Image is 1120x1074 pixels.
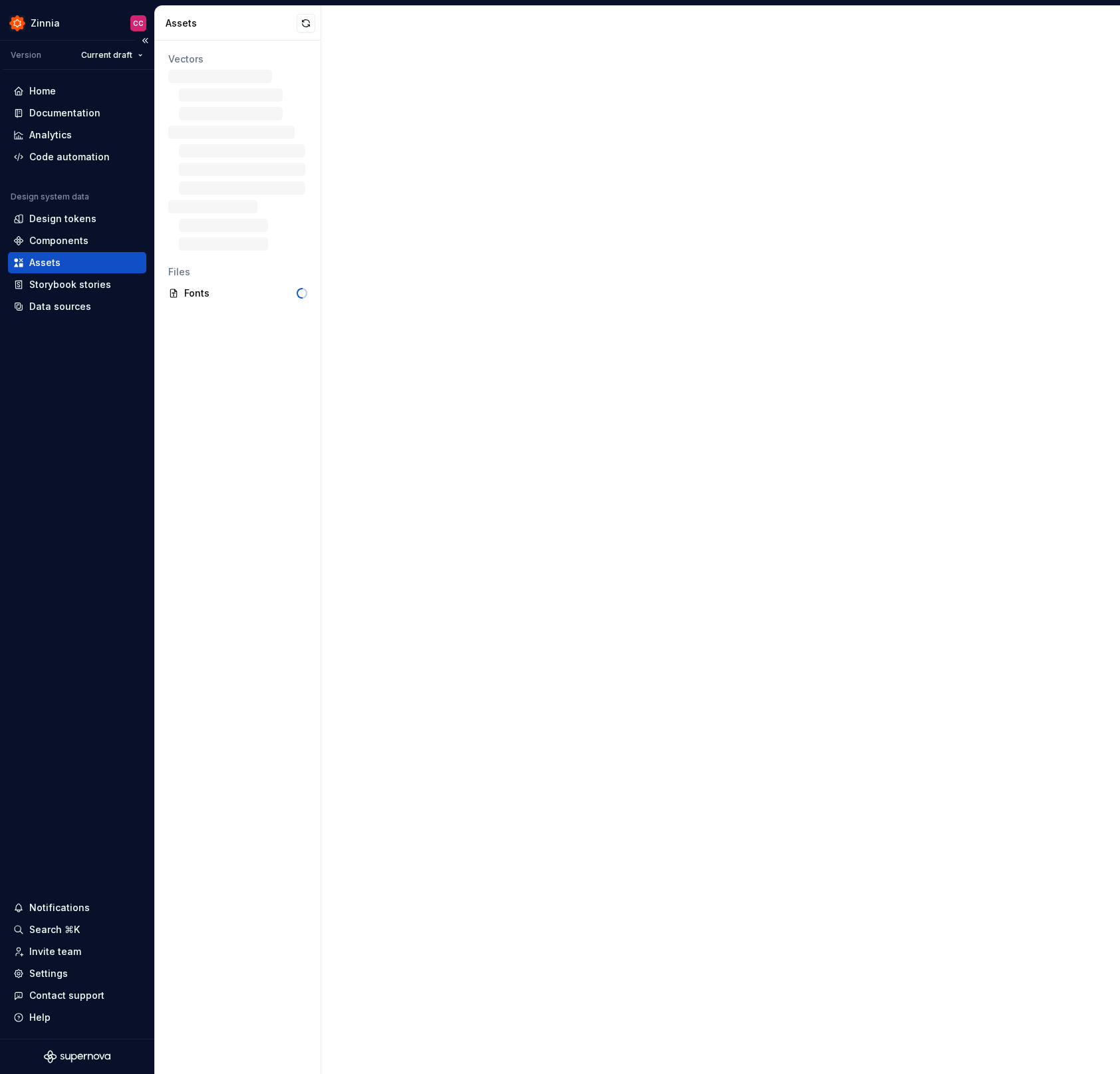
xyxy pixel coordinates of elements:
div: Zinnia [31,17,60,30]
button: Search ⌘K [8,919,146,940]
a: Settings [8,963,146,984]
svg: Supernova Logo [44,1050,110,1063]
div: Search ⌘K [29,923,80,936]
div: Settings [29,967,68,980]
a: Fonts [163,283,313,304]
a: Assets [8,252,146,273]
div: Design system data [11,192,89,202]
div: Code automation [29,150,110,164]
a: Documentation [8,102,146,124]
a: Analytics [8,124,146,146]
div: Data sources [29,300,91,313]
div: Design tokens [29,212,96,225]
div: Fonts [184,287,297,300]
div: Assets [166,17,297,30]
div: Help [29,1011,51,1024]
div: Documentation [29,106,100,120]
span: Current draft [81,50,132,61]
div: Home [29,84,56,98]
div: Storybook stories [29,278,111,291]
button: Notifications [8,897,146,918]
img: 45b30344-6175-44f5-928b-e1fa7fb9357c.png [9,15,25,31]
div: Analytics [29,128,72,142]
div: CC [133,18,144,29]
a: Code automation [8,146,146,168]
a: Invite team [8,941,146,962]
div: Version [11,50,41,61]
button: Contact support [8,985,146,1006]
button: ZinniaCC [3,9,152,37]
a: Components [8,230,146,251]
a: Home [8,80,146,102]
div: Assets [29,256,61,269]
div: Notifications [29,901,90,914]
div: Contact support [29,989,104,1002]
div: Files [168,265,307,279]
button: Current draft [75,46,149,65]
a: Data sources [8,296,146,317]
div: Vectors [168,53,307,66]
a: Design tokens [8,208,146,229]
button: Help [8,1007,146,1028]
div: Invite team [29,945,81,958]
a: Storybook stories [8,274,146,295]
div: Components [29,234,88,247]
button: Collapse sidebar [136,31,154,50]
